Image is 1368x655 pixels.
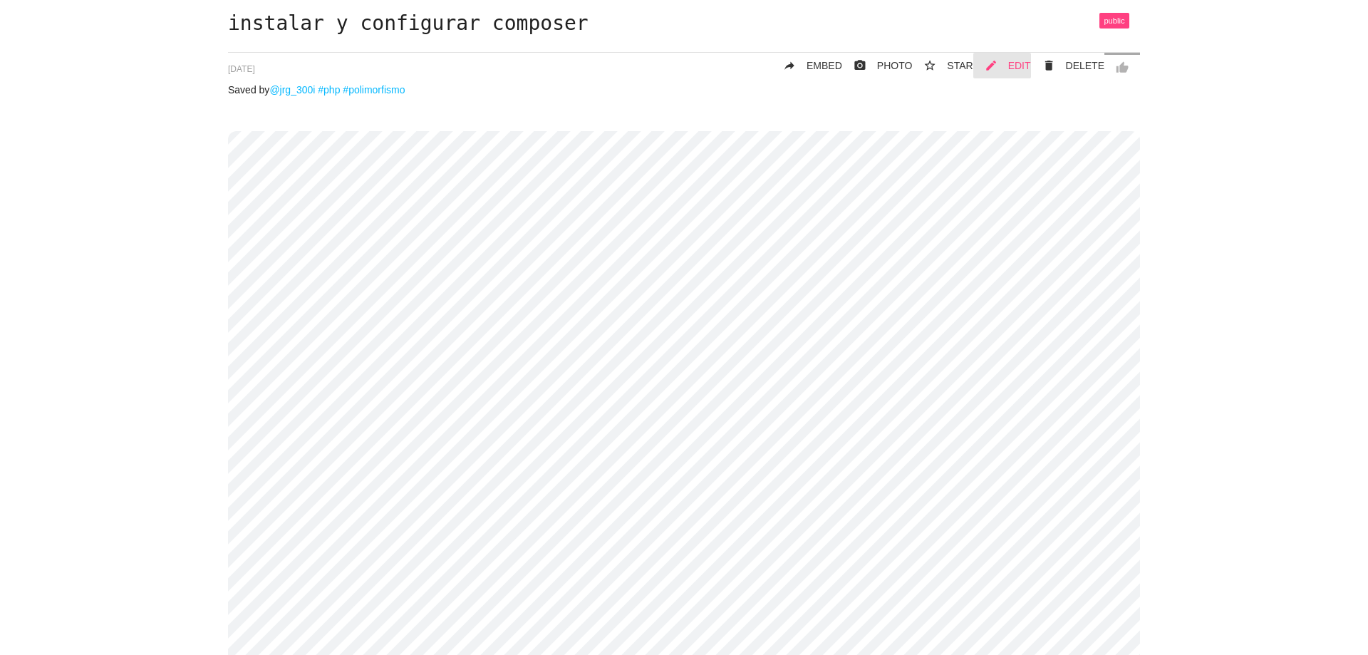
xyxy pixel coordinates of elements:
a: mode_editEDIT [973,53,1031,78]
a: #polimorfismo [343,84,405,96]
a: #php [318,84,340,96]
span: EMBED [807,60,842,71]
a: photo_cameraPHOTO [842,53,913,78]
span: EDIT [1008,60,1031,71]
a: Delete Post [1031,53,1104,78]
span: PHOTO [877,60,913,71]
i: reply [783,53,796,78]
a: replyEMBED [772,53,842,78]
i: star_border [923,53,936,78]
span: [DATE] [228,64,255,74]
span: STAR [947,60,973,71]
p: Saved by [228,84,1140,96]
i: delete [1042,53,1055,78]
i: photo_camera [854,53,866,78]
a: @jrg_300i [269,84,315,96]
button: star_borderSTAR [912,53,973,78]
span: DELETE [1066,60,1104,71]
i: mode_edit [985,53,997,78]
h1: instalar y configurar composer [228,13,1140,35]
